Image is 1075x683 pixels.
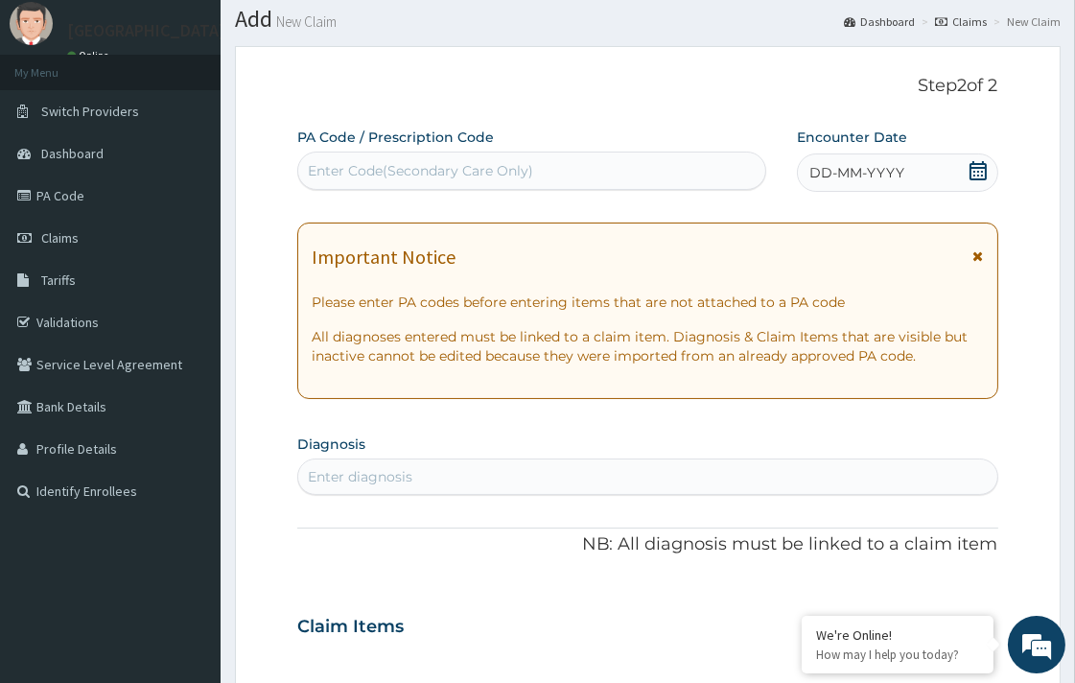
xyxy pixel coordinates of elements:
[67,22,225,39] p: [GEOGRAPHIC_DATA]
[797,128,907,147] label: Encounter Date
[35,96,78,144] img: d_794563401_company_1708531726252_794563401
[297,128,494,147] label: PA Code / Prescription Code
[816,647,979,663] p: How may I help you today?
[312,327,983,365] p: All diagnoses entered must be linked to a claim item. Diagnosis & Claim Items that are visible bu...
[10,468,365,535] textarea: Type your message and hit 'Enter'
[41,145,104,162] span: Dashboard
[41,103,139,120] span: Switch Providers
[297,617,404,638] h3: Claim Items
[41,271,76,289] span: Tariffs
[809,163,904,182] span: DD-MM-YYYY
[297,435,365,454] label: Diagnosis
[308,161,533,180] div: Enter Code(Secondary Care Only)
[10,2,53,45] img: User Image
[844,13,915,30] a: Dashboard
[297,76,997,97] p: Step 2 of 2
[816,626,979,644] div: We're Online!
[111,214,265,408] span: We're online!
[100,107,322,132] div: Chat with us now
[41,229,79,247] span: Claims
[935,13,987,30] a: Claims
[308,467,412,486] div: Enter diagnosis
[67,49,113,62] a: Online
[315,10,361,56] div: Minimize live chat window
[297,532,997,557] p: NB: All diagnosis must be linked to a claim item
[235,7,1061,32] h1: Add
[312,247,456,268] h1: Important Notice
[989,13,1061,30] li: New Claim
[272,14,337,29] small: New Claim
[312,293,983,312] p: Please enter PA codes before entering items that are not attached to a PA code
